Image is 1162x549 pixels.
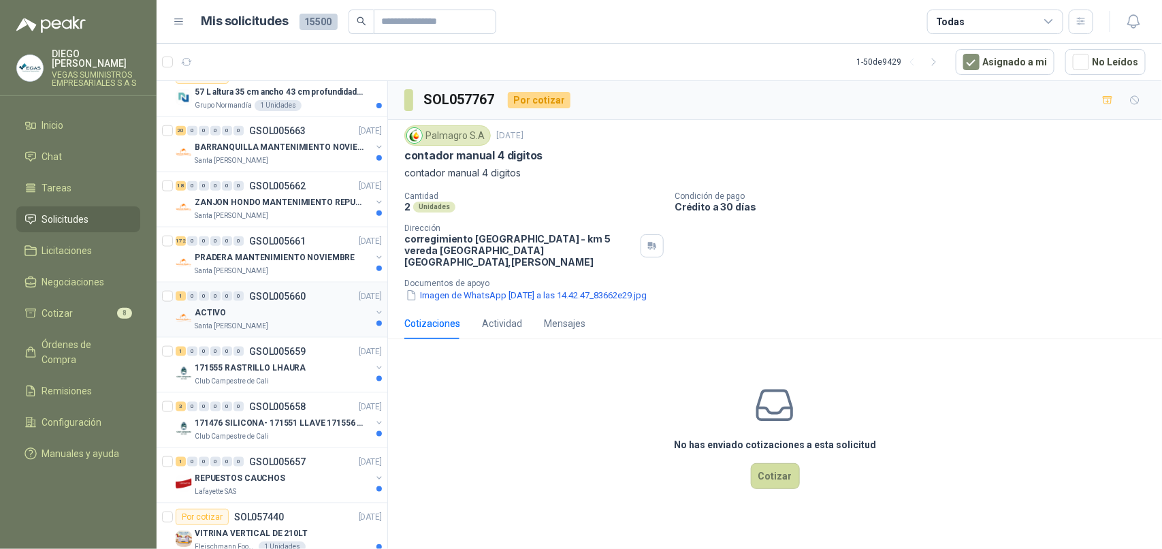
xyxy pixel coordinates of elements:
p: Grupo Normandía [195,100,252,111]
div: 0 [199,181,209,191]
p: [DATE] [359,401,382,413]
p: Condición de pago [675,191,1157,201]
div: 1 Unidades [255,100,302,111]
div: 0 [233,457,244,467]
div: 0 [199,402,209,411]
p: GSOL005657 [249,457,306,467]
p: Documentos de apoyo [404,279,1157,288]
span: Negociaciones [42,274,105,289]
img: Company Logo [176,144,192,161]
p: VITRINA VERTICAL DE 210LT [195,527,308,540]
span: 8 [117,308,132,319]
p: Lafayette SAS [195,486,236,497]
div: Actividad [482,316,522,331]
h3: SOL057767 [424,89,497,110]
span: Tareas [42,181,72,195]
p: Club Campestre de Cali [195,376,269,387]
p: GSOL005660 [249,292,306,301]
p: corregimiento [GEOGRAPHIC_DATA] - km 5 vereda [GEOGRAPHIC_DATA] [GEOGRAPHIC_DATA] , [PERSON_NAME] [404,233,635,268]
div: 0 [210,402,221,411]
img: Company Logo [176,255,192,271]
div: 0 [199,457,209,467]
p: Santa [PERSON_NAME] [195,155,268,166]
p: 171555 RASTRILLO LHAURA [195,362,306,375]
div: Por cotizar [176,509,229,525]
p: GSOL005663 [249,126,306,136]
a: Órdenes de Compra [16,332,140,373]
span: search [357,16,366,26]
p: [DATE] [359,125,382,138]
p: PRADERA MANTENIMIENTO NOVIEMBRE [195,251,355,264]
span: Inicio [42,118,64,133]
div: 0 [199,236,209,246]
p: GSOL005661 [249,236,306,246]
img: Logo peakr [16,16,86,33]
button: No Leídos [1065,49,1146,75]
div: 0 [233,126,244,136]
button: Cotizar [751,463,800,489]
div: 1 [176,347,186,356]
div: 0 [199,126,209,136]
img: Company Logo [176,475,192,492]
div: 0 [210,181,221,191]
p: SOL057440 [234,512,284,522]
a: 20 0 0 0 0 0 GSOL005663[DATE] Company LogoBARRANQUILLA MANTENIMIENTO NOVIEMBRESanta [PERSON_NAME] [176,123,385,166]
div: 18 [176,181,186,191]
p: Cantidad [404,191,664,201]
p: contador manual 4 digitos [404,148,543,163]
a: Chat [16,144,140,170]
div: Palmagro S.A [404,125,491,146]
p: GSOL005658 [249,402,306,411]
a: Negociaciones [16,269,140,295]
img: Company Logo [176,200,192,216]
div: 0 [222,126,232,136]
div: Todas [936,14,965,29]
p: Santa [PERSON_NAME] [195,210,268,221]
div: 0 [199,292,209,301]
div: Cotizaciones [404,316,460,331]
div: 0 [210,126,221,136]
img: Company Logo [407,128,422,143]
div: 0 [222,402,232,411]
img: Company Logo [17,55,43,81]
span: Licitaciones [42,243,93,258]
div: 0 [187,402,197,411]
p: BARRANQUILLA MANTENIMIENTO NOVIEMBRE [195,141,364,154]
p: [DATE] [359,456,382,469]
p: GSOL005659 [249,347,306,356]
div: 0 [187,347,197,356]
div: 0 [187,126,197,136]
div: 1 - 50 de 9429 [856,51,945,73]
div: 0 [222,181,232,191]
button: Imagen de WhatsApp [DATE] a las 14.42.47_83662e29.jpg [404,288,648,302]
span: Cotizar [42,306,74,321]
p: [DATE] [359,290,382,303]
div: 0 [233,236,244,246]
a: Cotizar8 [16,300,140,326]
a: 3 0 0 0 0 0 GSOL005658[DATE] Company Logo171476 SILICONA- 171551 LLAVE 171556 CHAZOClub Campestre... [176,398,385,442]
a: Solicitudes [16,206,140,232]
p: [DATE] [359,235,382,248]
div: Por cotizar [508,92,570,108]
span: Remisiones [42,383,93,398]
a: Configuración [16,409,140,435]
div: 172 [176,236,186,246]
a: 1 0 0 0 0 0 GSOL005659[DATE] Company Logo171555 RASTRILLO LHAURAClub Campestre de Cali [176,343,385,387]
p: contador manual 4 digitos [404,166,1146,181]
div: 20 [176,126,186,136]
div: Mensajes [544,316,585,331]
p: 57 L altura 35 cm ancho 43 cm profundidad 39 cm [195,86,364,99]
a: 18 0 0 0 0 0 GSOL005662[DATE] Company LogoZANJON HONDO MANTENIMIENTO REPUESTOSSanta [PERSON_NAME] [176,178,385,221]
span: Solicitudes [42,212,89,227]
div: 0 [233,347,244,356]
div: 0 [222,457,232,467]
div: 0 [222,236,232,246]
a: Manuales y ayuda [16,441,140,467]
p: ZANJON HONDO MANTENIMIENTO REPUESTOS [195,196,364,209]
div: 0 [222,347,232,356]
div: 3 [176,402,186,411]
span: Configuración [42,415,102,430]
div: 0 [222,292,232,301]
p: VEGAS SUMINISTROS EMPRESARIALES S A S [52,71,140,87]
span: Manuales y ayuda [42,446,120,461]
